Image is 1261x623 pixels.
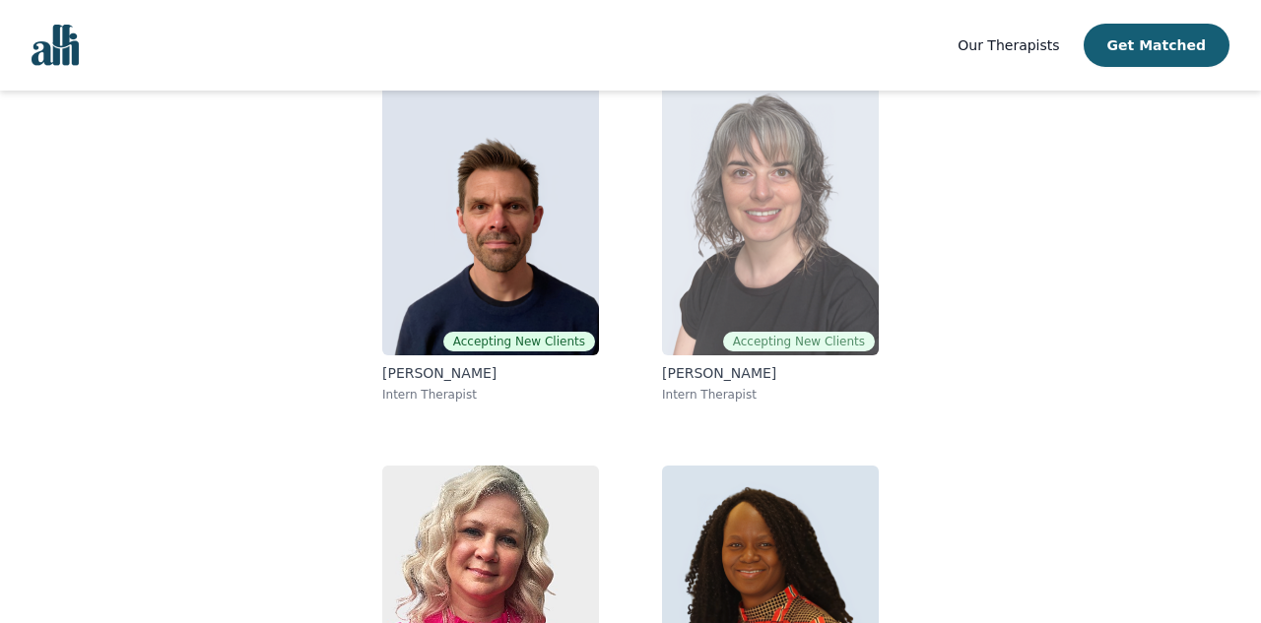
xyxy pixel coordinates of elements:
button: Get Matched [1084,24,1229,67]
span: Accepting New Clients [723,332,875,351]
a: Our Therapists [958,33,1059,57]
img: Melanie Crocker [662,72,879,355]
img: Todd Schiedel [382,72,599,355]
img: alli logo [32,25,79,66]
span: Accepting New Clients [443,332,595,351]
p: Intern Therapist [662,387,879,403]
a: Todd SchiedelAccepting New Clients[PERSON_NAME]Intern Therapist [366,56,615,418]
p: [PERSON_NAME] [382,363,599,383]
p: Intern Therapist [382,387,599,403]
span: Our Therapists [958,37,1059,53]
a: Melanie CrockerAccepting New Clients[PERSON_NAME]Intern Therapist [646,56,895,418]
p: [PERSON_NAME] [662,363,879,383]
